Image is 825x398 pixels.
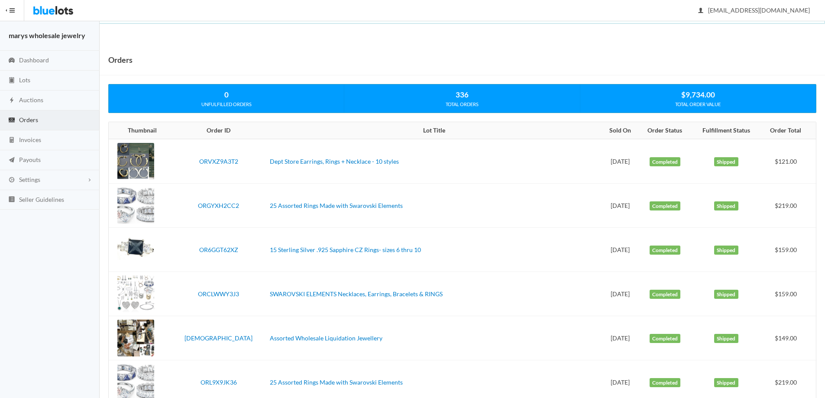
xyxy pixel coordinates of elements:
th: Sold On [602,122,639,139]
a: ORL9X9JK36 [201,379,237,386]
div: UNFULFILLED ORDERS [109,100,344,108]
a: [DEMOGRAPHIC_DATA] [184,334,252,342]
ion-icon: speedometer [7,57,16,65]
th: Thumbnail [109,122,171,139]
th: Order Total [761,122,816,139]
strong: $9,734.00 [681,90,715,99]
span: Dashboard [19,56,49,64]
td: [DATE] [602,184,639,228]
a: ORVXZ9A3T2 [199,158,238,165]
span: [EMAIL_ADDRESS][DOMAIN_NAME] [699,6,810,14]
label: Shipped [714,246,738,255]
ion-icon: person [696,7,705,15]
a: Assorted Wholesale Liquidation Jewellery [270,334,382,342]
a: Dept Store Earrings, Rings + Necklace - 10 styles [270,158,399,165]
strong: 0 [224,90,229,99]
label: Completed [650,334,681,343]
td: [DATE] [602,228,639,272]
td: $121.00 [761,139,816,184]
a: ORGYXH2CC2 [198,202,239,209]
a: ORCLWWY3J3 [198,290,239,298]
ion-icon: flash [7,97,16,105]
th: Order Status [638,122,691,139]
span: Seller Guidelines [19,196,64,203]
ion-icon: cog [7,176,16,184]
span: Invoices [19,136,41,143]
td: [DATE] [602,316,639,360]
span: Settings [19,176,40,183]
th: Fulfillment Status [692,122,761,139]
a: SWAROVSKI ELEMENTS Necklaces, Earrings, Bracelets & RINGS [270,290,443,298]
td: [DATE] [602,272,639,316]
label: Shipped [714,157,738,167]
span: Payouts [19,156,41,163]
div: TOTAL ORDER VALUE [580,100,816,108]
td: [DATE] [602,139,639,184]
ion-icon: cash [7,116,16,125]
th: Lot Title [266,122,602,139]
strong: marys wholesale jewelry [9,31,85,39]
ion-icon: paper plane [7,156,16,165]
a: OR6GGT62XZ [199,246,238,253]
td: $219.00 [761,184,816,228]
span: Auctions [19,96,43,104]
label: Shipped [714,201,738,211]
strong: 336 [456,90,469,99]
h1: Orders [108,53,133,66]
label: Shipped [714,290,738,299]
span: Orders [19,116,38,123]
ion-icon: list box [7,196,16,204]
label: Completed [650,201,681,211]
label: Completed [650,290,681,299]
label: Completed [650,246,681,255]
ion-icon: calculator [7,136,16,145]
ion-icon: clipboard [7,77,16,85]
span: Lots [19,76,30,84]
label: Completed [650,378,681,388]
a: 15 Sterling Silver .925 Sapphire CZ Rings- sizes 6 thru 10 [270,246,421,253]
label: Shipped [714,334,738,343]
td: $159.00 [761,272,816,316]
td: $159.00 [761,228,816,272]
label: Shipped [714,378,738,388]
label: Completed [650,157,681,167]
a: 25 Assorted Rings Made with Swarovski Elements [270,379,403,386]
td: $149.00 [761,316,816,360]
a: 25 Assorted Rings Made with Swarovski Elements [270,202,403,209]
th: Order ID [171,122,266,139]
div: TOTAL ORDERS [344,100,579,108]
